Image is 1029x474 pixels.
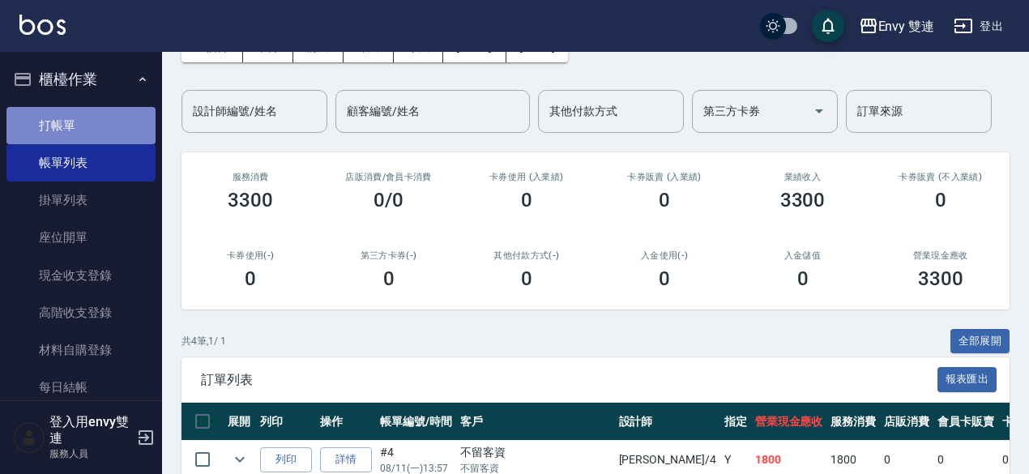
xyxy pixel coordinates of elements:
img: Logo [19,15,66,35]
a: 高階收支登錄 [6,294,156,331]
h3: 0 [521,189,532,211]
th: 店販消費 [880,403,933,441]
a: 帳單列表 [6,144,156,181]
div: 不留客資 [460,444,611,461]
th: 帳單編號/時間 [376,403,456,441]
button: Envy 雙連 [852,10,941,43]
h3: 0 [659,267,670,290]
th: 指定 [720,403,751,441]
a: 打帳單 [6,107,156,144]
h3: 0 [935,189,946,211]
h2: 店販消費 /會員卡消費 [339,172,438,182]
h2: 第三方卡券(-) [339,250,438,261]
h2: 入金使用(-) [615,250,714,261]
a: 材料自購登錄 [6,331,156,369]
th: 展開 [224,403,256,441]
th: 客戶 [456,403,615,441]
th: 營業現金應收 [751,403,827,441]
h2: 其他付款方式(-) [477,250,576,261]
h3: 3300 [918,267,963,290]
h3: 0/0 [374,189,403,211]
h2: 入金儲值 [753,250,852,261]
a: 現金收支登錄 [6,257,156,294]
img: Person [13,421,45,454]
h2: 卡券販賣 (不入業績) [891,172,990,182]
h3: 0 [245,267,256,290]
h3: 0 [659,189,670,211]
button: 列印 [260,447,312,472]
button: 櫃檯作業 [6,58,156,100]
a: 掛單列表 [6,181,156,219]
h2: 營業現金應收 [891,250,990,261]
h3: 0 [383,267,395,290]
span: 訂單列表 [201,372,937,388]
h2: 卡券販賣 (入業績) [615,172,714,182]
a: 報表匯出 [937,371,997,386]
th: 服務消費 [826,403,880,441]
th: 會員卡販賣 [933,403,998,441]
a: 每日結帳 [6,369,156,406]
button: 全部展開 [950,329,1010,354]
p: 服務人員 [49,446,132,461]
th: 列印 [256,403,316,441]
div: Envy 雙連 [878,16,935,36]
h3: 0 [521,267,532,290]
button: expand row [228,447,252,472]
h2: 業績收入 [753,172,852,182]
h3: 3300 [228,189,273,211]
h3: 3300 [780,189,826,211]
th: 操作 [316,403,376,441]
button: save [812,10,844,42]
h2: 卡券使用 (入業績) [477,172,576,182]
h3: 服務消費 [201,172,300,182]
h3: 0 [797,267,809,290]
button: Open [806,98,832,124]
th: 設計師 [615,403,720,441]
p: 共 4 筆, 1 / 1 [181,334,226,348]
a: 詳情 [320,447,372,472]
button: 登出 [947,11,1010,41]
button: 報表匯出 [937,367,997,392]
h5: 登入用envy雙連 [49,414,132,446]
a: 座位開單 [6,219,156,256]
h2: 卡券使用(-) [201,250,300,261]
